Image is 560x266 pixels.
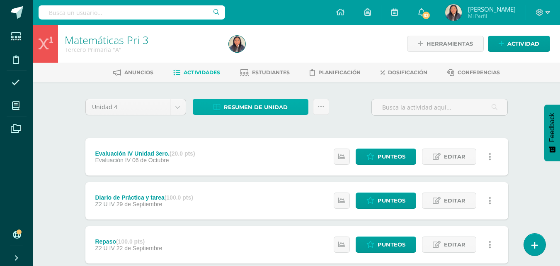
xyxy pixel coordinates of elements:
[544,105,560,161] button: Feedback - Mostrar encuesta
[488,36,550,52] a: Actividad
[378,193,405,208] span: Punteos
[445,4,462,21] img: 053f0824b320b518b52f6bf93d3dd2bd.png
[113,66,153,79] a: Anuncios
[252,69,290,76] span: Estudiantes
[116,201,162,207] span: 29 de Septiembre
[381,66,427,79] a: Dosificación
[95,201,114,207] span: Z2 U IV
[447,66,500,79] a: Conferencias
[170,150,195,157] strong: (20.0 pts)
[65,33,148,47] a: Matemáticas Pri 3
[427,36,473,51] span: Herramientas
[444,193,465,208] span: Editar
[388,69,427,76] span: Dosificación
[95,157,131,164] span: Evaluación IV
[310,66,361,79] a: Planificación
[378,237,405,252] span: Punteos
[378,149,405,164] span: Punteos
[95,194,193,201] div: Diario de Práctica y tarea
[229,36,245,52] img: 053f0824b320b518b52f6bf93d3dd2bd.png
[318,69,361,76] span: Planificación
[39,5,225,20] input: Busca un usuario...
[193,99,308,115] a: Resumen de unidad
[86,99,186,115] a: Unidad 4
[422,11,431,20] span: 32
[173,66,220,79] a: Actividades
[65,34,219,46] h1: Matemáticas Pri 3
[65,46,219,54] div: Tercero Primaria 'A'
[184,69,220,76] span: Actividades
[372,99,507,115] input: Busca la actividad aquí...
[468,12,516,20] span: Mi Perfil
[444,237,465,252] span: Editar
[458,69,500,76] span: Conferencias
[224,100,288,115] span: Resumen de unidad
[356,193,416,209] a: Punteos
[468,5,516,13] span: [PERSON_NAME]
[444,149,465,164] span: Editar
[92,99,164,115] span: Unidad 4
[95,150,195,157] div: Evaluación IV Unidad 3ero.
[165,194,193,201] strong: (100.0 pts)
[132,157,169,164] span: 06 de Octubre
[116,245,162,251] span: 22 de Septiembre
[124,69,153,76] span: Anuncios
[356,149,416,165] a: Punteos
[548,113,556,142] span: Feedback
[407,36,484,52] a: Herramientas
[356,237,416,253] a: Punteos
[116,238,145,245] strong: (100.0 pts)
[507,36,539,51] span: Actividad
[95,238,162,245] div: Repaso
[240,66,290,79] a: Estudiantes
[95,245,114,251] span: Z2 U IV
